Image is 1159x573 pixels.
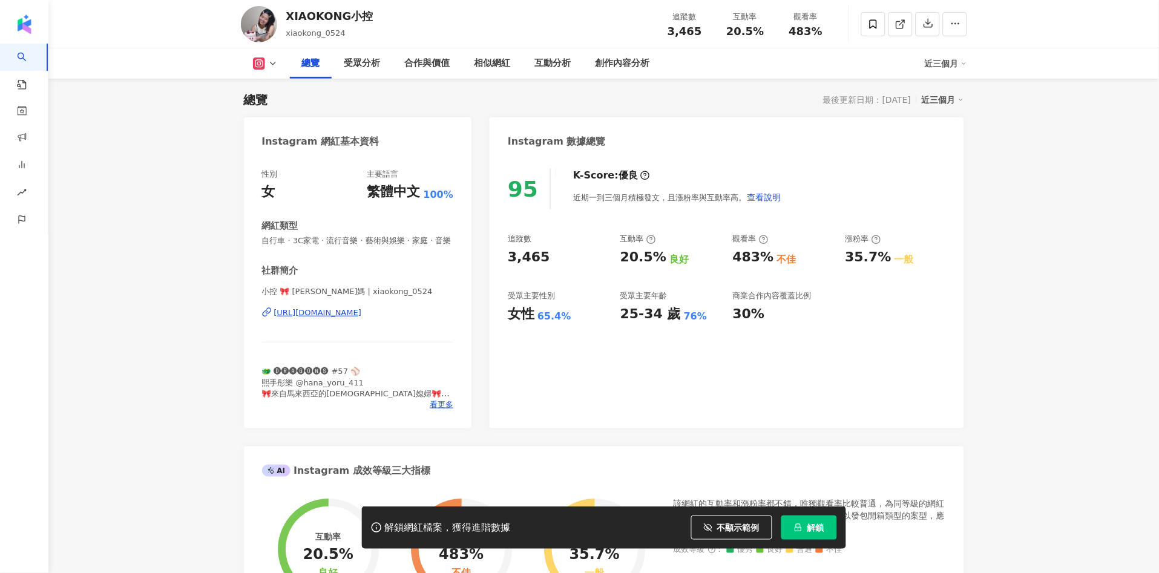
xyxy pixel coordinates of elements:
div: 性別 [262,169,278,180]
div: 35.7% [845,248,891,267]
div: AI [262,465,291,477]
div: K-Score : [573,169,650,182]
div: 95 [508,177,538,201]
div: 網紅類型 [262,220,298,232]
div: 女性 [508,305,534,324]
div: 受眾主要年齡 [620,290,668,301]
div: 近三個月 [922,92,964,108]
div: 483% [439,547,484,564]
span: lock [794,523,803,532]
div: 受眾分析 [344,56,381,71]
div: 該網紅的互動率和漲粉率都不錯，唯獨觀看率比較普通，為同等級的網紅的中低等級，效果不一定會好，但仍然建議可以發包開箱類型的案型，應該會比較有成效！ [674,498,946,534]
div: 合作與價值 [405,56,450,71]
div: 社群簡介 [262,264,298,277]
div: 觀看率 [783,11,829,23]
div: 相似網紅 [474,56,511,71]
div: 解鎖網紅檔案，獲得進階數據 [385,522,511,534]
div: 65.4% [537,310,571,323]
span: 100% [424,188,453,201]
div: Instagram 數據總覽 [508,135,606,148]
div: 20.5% [620,248,666,267]
div: 483% [733,248,774,267]
span: xiaokong_0524 [286,28,346,38]
div: Instagram 網紅基本資料 [262,135,379,148]
div: [URL][DOMAIN_NAME] [274,307,362,318]
span: rise [17,180,27,208]
span: 普通 [786,546,813,555]
div: 20.5% [303,547,353,564]
div: 一般 [895,253,914,266]
button: 不顯示範例 [691,516,772,540]
div: 女 [262,183,275,201]
div: XIAOKONG小控 [286,8,373,24]
div: 近期一到三個月積極發文，且漲粉率與互動率高。 [573,185,781,209]
div: 商業合作內容覆蓋比例 [733,290,812,301]
div: 近三個月 [925,54,967,73]
div: 30% [733,305,765,324]
span: 3,465 [668,25,702,38]
a: [URL][DOMAIN_NAME] [262,307,454,318]
div: 觀看率 [733,234,769,244]
span: 自行車 · 3C家電 · 流行音樂 · 藝術與娛樂 · 家庭 · 音樂 [262,235,454,246]
span: 查看說明 [747,192,781,202]
span: 不佳 [816,546,842,555]
span: 483% [789,25,823,38]
span: 看更多 [430,399,453,410]
div: 追蹤數 [662,11,708,23]
span: 解鎖 [807,523,824,532]
div: 總覽 [244,91,268,108]
div: 成效等級 ： [674,546,946,555]
div: 35.7% [570,547,620,564]
div: 主要語言 [367,169,399,180]
div: 不佳 [777,253,796,266]
div: Instagram 成效等級三大指標 [262,464,430,477]
div: 互動分析 [535,56,571,71]
button: 查看說明 [746,185,781,209]
span: 小控 🎀 [PERSON_NAME]媽 | xiaokong_0524 [262,286,454,297]
img: KOL Avatar [241,6,277,42]
div: 良好 [669,253,689,266]
span: 不顯示範例 [717,523,760,532]
span: 優秀 [727,546,754,555]
img: logo icon [15,15,34,34]
span: 20.5% [726,25,764,38]
div: 總覽 [302,56,320,71]
div: 互動率 [620,234,656,244]
div: 追蹤數 [508,234,531,244]
div: 76% [684,310,707,323]
div: 最後更新日期：[DATE] [823,95,911,105]
button: 解鎖 [781,516,837,540]
div: 25-34 歲 [620,305,681,324]
span: 良好 [757,546,783,555]
div: 漲粉率 [845,234,881,244]
a: search [17,44,41,91]
div: 優良 [619,169,638,182]
span: 🐲 🅓🅡🅐🅖🅞🅝🅢 #57 ⚾️ 熙手彤樂 @hana_yoru_411 🎀來自馬來西亞的[DEMOGRAPHIC_DATA]媳婦🎀 —————————————————— 露營｜美食｜旅行｜育兒... [262,367,450,431]
div: 互動率 [723,11,769,23]
div: 受眾主要性別 [508,290,555,301]
div: 繁體中文 [367,183,421,201]
div: 3,465 [508,248,550,267]
div: 創作內容分析 [596,56,650,71]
